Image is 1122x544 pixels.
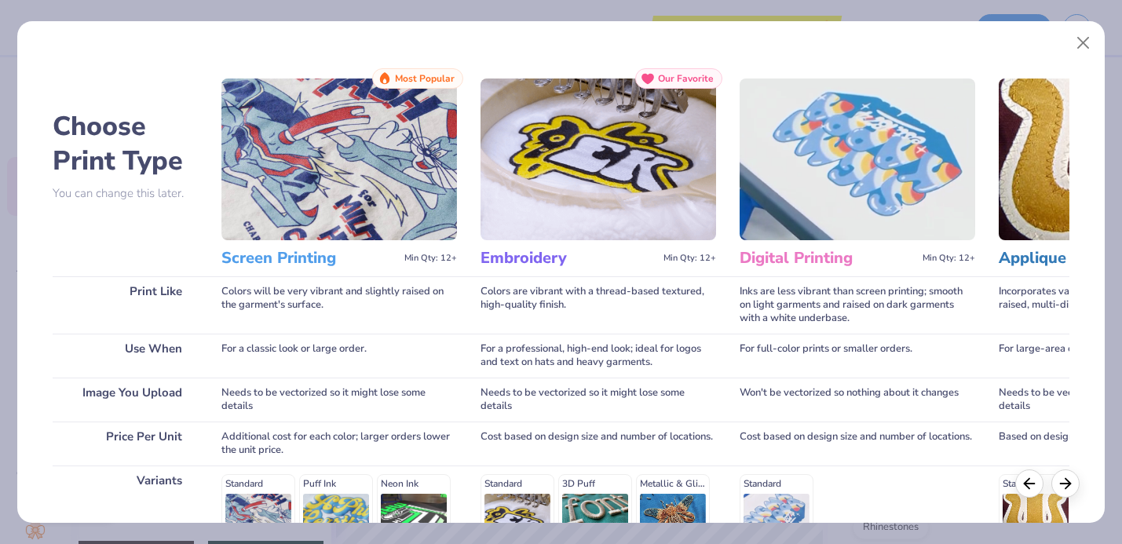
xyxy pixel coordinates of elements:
div: For full-color prints or smaller orders. [740,334,975,378]
div: Print Like [53,276,198,334]
p: You can change this later. [53,187,198,200]
div: Won't be vectorized so nothing about it changes [740,378,975,422]
div: Image You Upload [53,378,198,422]
div: Cost based on design size and number of locations. [481,422,716,466]
img: Embroidery [481,78,716,240]
div: For a professional, high-end look; ideal for logos and text on hats and heavy garments. [481,334,716,378]
h3: Digital Printing [740,248,916,268]
div: Cost based on design size and number of locations. [740,422,975,466]
div: Needs to be vectorized so it might lose some details [221,378,457,422]
span: Min Qty: 12+ [923,253,975,264]
span: Min Qty: 12+ [663,253,716,264]
span: Our Favorite [658,73,714,84]
h3: Embroidery [481,248,657,268]
span: Min Qty: 12+ [404,253,457,264]
div: Colors will be very vibrant and slightly raised on the garment's surface. [221,276,457,334]
img: Screen Printing [221,78,457,240]
span: Most Popular [395,73,455,84]
div: Additional cost for each color; larger orders lower the unit price. [221,422,457,466]
div: Needs to be vectorized so it might lose some details [481,378,716,422]
div: For a classic look or large order. [221,334,457,378]
div: Price Per Unit [53,422,198,466]
h3: Screen Printing [221,248,398,268]
button: Close [1068,28,1098,58]
div: Colors are vibrant with a thread-based textured, high-quality finish. [481,276,716,334]
div: Inks are less vibrant than screen printing; smooth on light garments and raised on dark garments ... [740,276,975,334]
h2: Choose Print Type [53,109,198,178]
div: Use When [53,334,198,378]
img: Digital Printing [740,78,975,240]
